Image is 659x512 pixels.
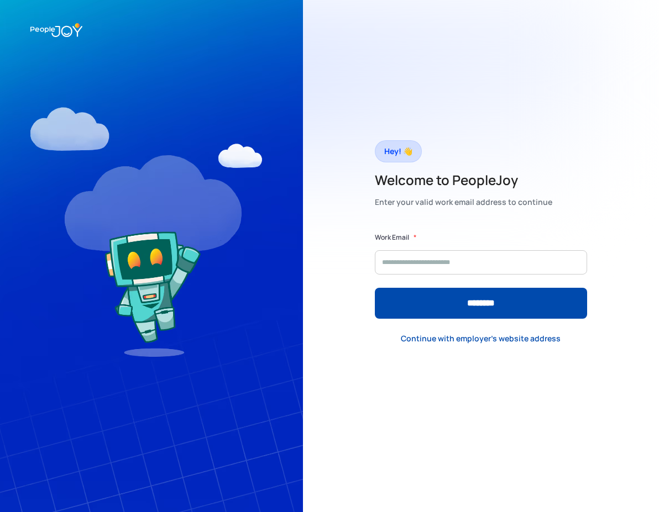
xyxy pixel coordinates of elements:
[375,232,409,243] label: Work Email
[375,194,552,210] div: Enter your valid work email address to continue
[384,144,412,159] div: Hey! 👋
[375,171,552,189] h2: Welcome to PeopleJoy
[375,232,587,319] form: Form
[392,327,569,350] a: Continue with employer's website address
[401,333,561,344] div: Continue with employer's website address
